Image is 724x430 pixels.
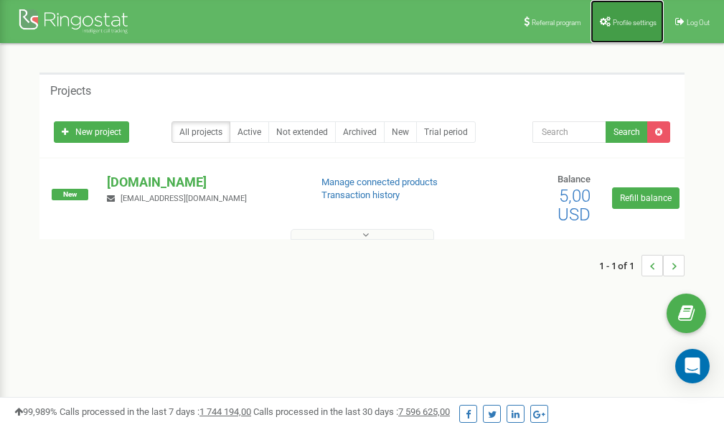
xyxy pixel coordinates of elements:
[121,194,247,203] span: [EMAIL_ADDRESS][DOMAIN_NAME]
[52,189,88,200] span: New
[532,19,581,27] span: Referral program
[384,121,417,143] a: New
[599,240,685,291] nav: ...
[416,121,476,143] a: Trial period
[675,349,710,383] div: Open Intercom Messenger
[253,406,450,417] span: Calls processed in the last 30 days :
[612,187,680,209] a: Refill balance
[398,406,450,417] u: 7 596 625,00
[171,121,230,143] a: All projects
[268,121,336,143] a: Not extended
[321,177,438,187] a: Manage connected products
[321,190,400,200] a: Transaction history
[613,19,657,27] span: Profile settings
[335,121,385,143] a: Archived
[230,121,269,143] a: Active
[687,19,710,27] span: Log Out
[50,85,91,98] h5: Projects
[558,174,591,184] span: Balance
[54,121,129,143] a: New project
[606,121,648,143] button: Search
[199,406,251,417] u: 1 744 194,00
[60,406,251,417] span: Calls processed in the last 7 days :
[532,121,606,143] input: Search
[599,255,641,276] span: 1 - 1 of 1
[107,173,298,192] p: [DOMAIN_NAME]
[14,406,57,417] span: 99,989%
[558,186,591,225] span: 5,00 USD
